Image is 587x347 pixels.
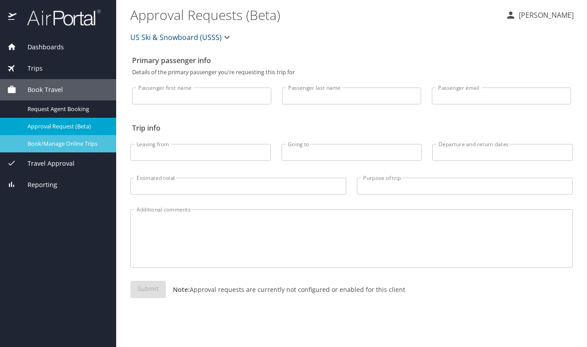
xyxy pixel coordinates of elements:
[27,105,106,113] span: Request Agent Booking
[516,10,574,20] p: [PERSON_NAME]
[16,159,74,168] span: Travel Approval
[127,28,236,46] button: US Ski & Snowboard (USSS)
[166,285,405,294] p: Approval requests are currently not configured or enabled for this client
[8,9,17,26] img: icon-airportal.png
[132,53,571,68] h2: Primary passenger info
[17,9,101,26] img: airportal-logo.png
[502,7,577,23] button: [PERSON_NAME]
[27,122,106,131] span: Approval Request (Beta)
[16,64,43,73] span: Trips
[173,285,190,294] strong: Note:
[16,85,63,95] span: Book Travel
[132,69,571,75] p: Details of the primary passenger you're requesting this trip for
[16,42,64,52] span: Dashboards
[130,31,222,44] span: US Ski & Snowboard (USSS)
[130,1,498,28] h1: Approval Requests (Beta)
[132,121,571,135] h2: Trip info
[16,180,57,190] span: Reporting
[27,140,106,148] span: Book/Manage Online Trips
